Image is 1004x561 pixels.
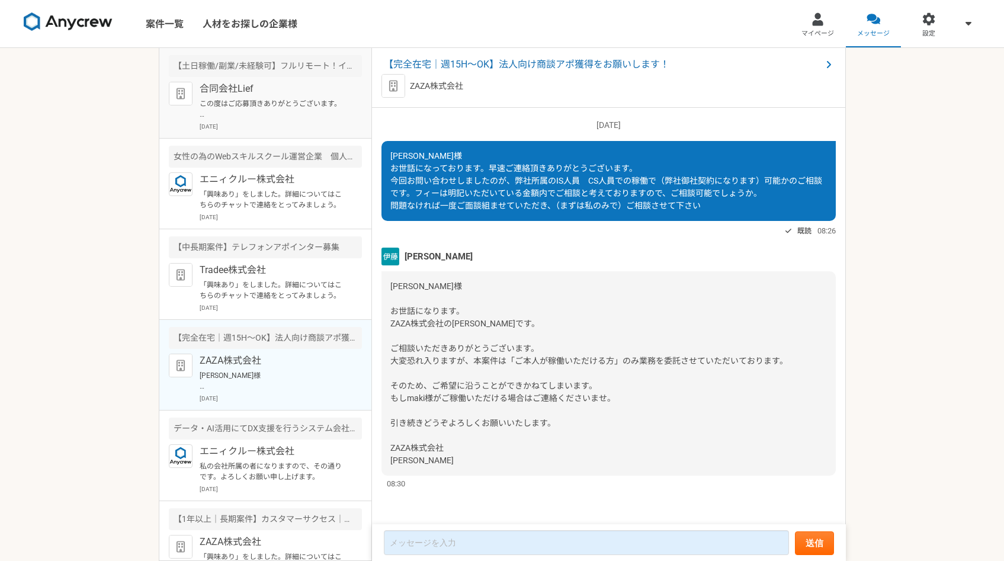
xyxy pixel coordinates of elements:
p: 私の会社所属の者になりますので、その通りです。よろしくお願い申し上げます。 [200,461,346,482]
span: マイページ [801,29,834,39]
p: 「興味あり」をしました。詳細についてはこちらのチャットで連絡をとってみましょう。 [200,280,346,301]
p: エニィクルー株式会社 [200,172,346,187]
p: [DATE] [200,485,362,493]
p: 合同会社Lief [200,82,346,96]
span: [PERSON_NAME]様 お世話になっております。早速ご連絡頂きありがとうございます。 今回お問い合わせしましたのが、弊社所属のIS人員 CS人員での稼働で（弊社御社契約になります）可能かの... [390,151,822,210]
img: logo_text_blue_01.png [169,444,193,468]
span: [PERSON_NAME] [405,250,473,263]
img: default_org_logo-42cde973f59100197ec2c8e796e4974ac8490bb5b08a0eb061ff975e4574aa76.png [169,82,193,105]
p: Tradee株式会社 [200,263,346,277]
p: [DATE] [381,119,836,132]
img: default_org_logo-42cde973f59100197ec2c8e796e4974ac8490bb5b08a0eb061ff975e4574aa76.png [169,263,193,287]
img: logo_text_blue_01.png [169,172,193,196]
img: default_org_logo-42cde973f59100197ec2c8e796e4974ac8490bb5b08a0eb061ff975e4574aa76.png [169,535,193,559]
div: 女性の為のWebスキルスクール運営企業 個人営業（フルリモート） [169,146,362,168]
p: ZAZA株式会社 [200,354,346,368]
img: default_org_logo-42cde973f59100197ec2c8e796e4974ac8490bb5b08a0eb061ff975e4574aa76.png [169,354,193,377]
img: unnamed.png [381,248,399,265]
span: 設定 [922,29,935,39]
p: 「興味あり」をしました。詳細についてはこちらのチャットで連絡をとってみましょう。 [200,189,346,210]
img: default_org_logo-42cde973f59100197ec2c8e796e4974ac8490bb5b08a0eb061ff975e4574aa76.png [381,74,405,98]
p: [DATE] [200,122,362,131]
div: 【1年以上｜長期案件】カスタマーサクセス｜法人営業経験1年〜｜フルリモ◎ [169,508,362,530]
p: エニィクルー株式会社 [200,444,346,459]
button: 送信 [795,531,834,555]
p: ZAZA株式会社 [200,535,346,549]
span: [PERSON_NAME]様 お世話になります。 ZAZA株式会社の[PERSON_NAME]です。 ご相談いただきありがとうございます。 大変恐れ入りますが、本案件は「ご本人が稼働いただける方... [390,281,788,465]
span: 08:26 [817,225,836,236]
p: この度はご応募頂きありがとうございます。 採用担当の[PERSON_NAME]と申します。 面接に進むにあたり、下記の内容を頂きたいです。 よろしくお願いいたします。 ⑴お名前/読み方 ⑵年齢 ... [200,98,346,120]
p: ZAZA株式会社 [410,80,463,92]
span: 既読 [797,224,811,238]
div: 【土日稼働/副業/未経験可】フルリモート！インサイドセールス募集（長期案件） [169,55,362,77]
span: 08:30 [387,478,405,489]
span: メッセージ [857,29,890,39]
span: 【完全在宅｜週15H〜OK】法人向け商談アポ獲得をお願いします！ [384,57,822,72]
img: 8DqYSo04kwAAAAASUVORK5CYII= [24,12,113,31]
p: [DATE] [200,394,362,403]
p: [DATE] [200,213,362,222]
div: 【中長期案件】テレフォンアポインター募集 [169,236,362,258]
p: [PERSON_NAME]様 お世話になります。 ZAZA株式会社の[PERSON_NAME]です。 ご相談いただきありがとうございます。 大変恐れ入りますが、本案件は「ご本人が稼働いただける方... [200,370,346,392]
div: 【完全在宅｜週15H〜OK】法人向け商談アポ獲得をお願いします！ [169,327,362,349]
p: [DATE] [200,303,362,312]
div: データ・AI活用にてDX支援を行うシステム会社でのインサイドセールスを募集 [169,418,362,440]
